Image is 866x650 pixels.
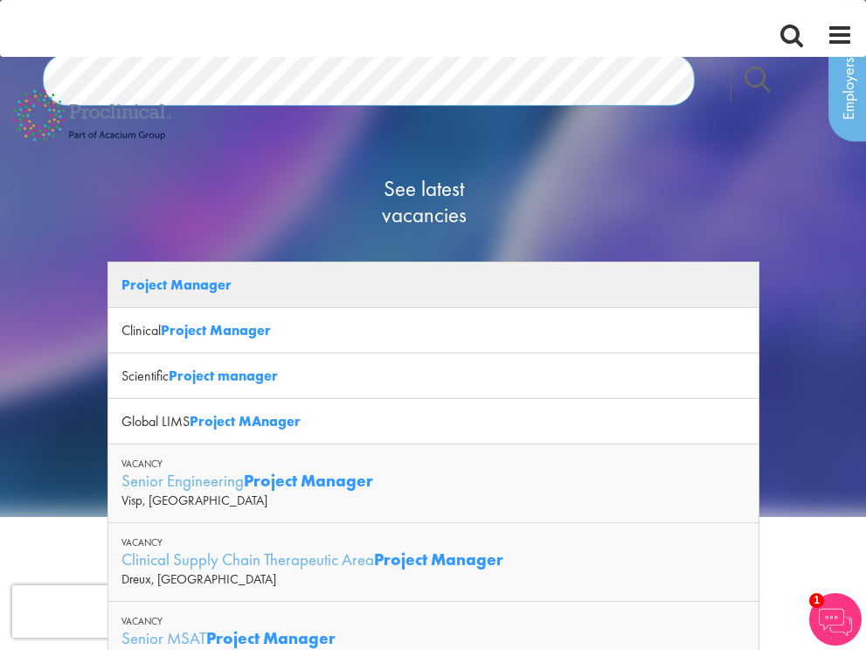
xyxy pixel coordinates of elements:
[121,492,745,509] div: Visp, [GEOGRAPHIC_DATA]
[336,115,511,290] a: See latestvacancies
[121,549,745,570] div: Clinical Supply Chain Therapeutic Area
[121,615,745,627] div: Vacancy
[161,321,271,339] strong: Project Manager
[108,399,759,444] div: Global LIMS
[121,627,745,649] div: Senior MSAT
[809,593,862,646] img: Chatbot
[731,66,806,101] a: Job search submit button
[121,470,745,492] div: Senior Engineering
[121,458,745,470] div: Vacancy
[190,412,301,430] strong: Project MAnager
[244,470,373,492] strong: Project Manager
[108,353,759,399] div: Scientific
[809,593,824,608] span: 1
[12,585,236,638] iframe: reCAPTCHA
[121,570,745,588] div: Dreux, [GEOGRAPHIC_DATA]
[336,176,511,228] span: See latest vacancies
[206,627,336,649] strong: Project Manager
[121,276,232,294] strong: Project Manager
[121,536,745,549] div: Vacancy
[169,367,278,385] strong: Project manager
[108,308,759,353] div: Clinical
[374,549,503,570] strong: Project Manager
